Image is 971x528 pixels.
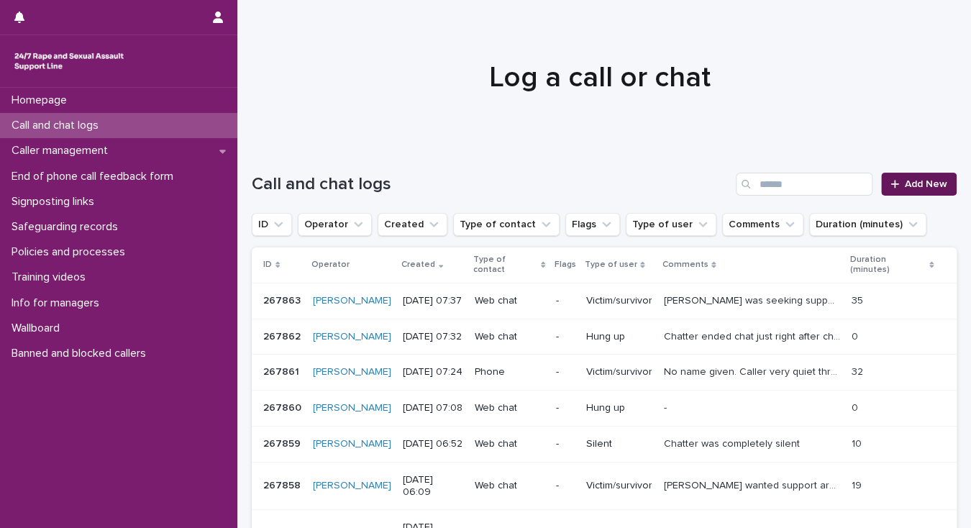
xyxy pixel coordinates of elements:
tr: 267861267861 [PERSON_NAME] [DATE] 07:24Phone-Victim/survivorNo name given. Caller very quiet thro... [252,355,957,391]
p: [DATE] 07:08 [403,402,462,414]
tr: 267860267860 [PERSON_NAME] [DATE] 07:08Web chat-Hung up-- 00 [252,391,957,427]
p: Caller management [6,144,119,158]
button: Type of contact [453,213,560,236]
p: Flags [554,257,575,273]
p: Web chat [474,438,544,450]
a: Add New [881,173,957,196]
p: 0 [851,328,860,343]
p: Safeguarding records [6,220,129,234]
p: End of phone call feedback form [6,170,185,183]
p: Banned and blocked callers [6,347,158,360]
p: Wallboard [6,322,71,335]
input: Search [736,173,872,196]
p: Info for managers [6,296,111,310]
tr: 267862267862 [PERSON_NAME] [DATE] 07:32Web chat-Hung upChatter ended chat just right after chat s... [252,319,957,355]
p: Operator [311,257,350,273]
img: rhQMoQhaT3yELyF149Cw [12,47,127,76]
a: [PERSON_NAME] [313,480,391,492]
p: - [555,295,574,307]
p: - [663,399,669,414]
p: - [555,331,574,343]
p: [DATE] 07:24 [403,366,462,378]
p: 10 [851,435,864,450]
p: 267863 [263,292,304,307]
a: [PERSON_NAME] [313,402,391,414]
p: [DATE] 06:52 [403,438,462,450]
h1: Log a call or chat [252,60,948,95]
p: Victim/survivor [585,295,652,307]
p: [DATE] 07:32 [403,331,462,343]
p: Created [401,257,435,273]
p: Type of user [584,257,637,273]
p: 32 [851,363,865,378]
p: Training videos [6,270,97,284]
tr: 267863267863 [PERSON_NAME] [DATE] 07:37Web chat-Victim/survivor[PERSON_NAME] was seeking support ... [252,283,957,319]
button: Duration (minutes) [809,213,926,236]
p: 267858 [263,477,304,492]
p: Victim/survivor [585,480,652,492]
a: [PERSON_NAME] [313,295,391,307]
button: ID [252,213,292,236]
a: [PERSON_NAME] [313,438,391,450]
button: Flags [565,213,620,236]
p: 0 [851,399,860,414]
p: Chatter was completely silent [663,435,802,450]
p: Silent [585,438,652,450]
button: Comments [722,213,803,236]
tr: 267859267859 [PERSON_NAME] [DATE] 06:52Web chat-SilentChatter was completely silentChatter was co... [252,426,957,462]
a: [PERSON_NAME] [313,366,391,378]
p: - [555,366,574,378]
p: Web chat [474,402,544,414]
p: 35 [851,292,865,307]
a: [PERSON_NAME] [313,331,391,343]
p: Policies and processes [6,245,137,259]
p: 267862 [263,328,304,343]
p: Homepage [6,94,78,107]
span: Add New [905,179,947,189]
button: Operator [298,213,372,236]
p: Web chat [474,480,544,492]
p: [DATE] 06:09 [403,474,462,499]
p: 19 [851,477,864,492]
p: Ella wanted support around understanding their experience of historic sexual abuse. Operator gave... [663,477,842,492]
p: 267861 [263,363,302,378]
p: ID [263,257,272,273]
p: Web chat [474,295,544,307]
button: Created [378,213,447,236]
p: Hung up [585,402,652,414]
p: Victim/survivor [585,366,652,378]
p: Phone [474,366,544,378]
tr: 267858267858 [PERSON_NAME] [DATE] 06:09Web chat-Victim/survivor[PERSON_NAME] wanted support aroun... [252,462,957,510]
p: Signposting links [6,195,106,209]
p: [DATE] 07:37 [403,295,462,307]
h1: Call and chat logs [252,174,730,195]
p: Hung up [585,331,652,343]
p: Comments [662,257,708,273]
button: Type of user [626,213,716,236]
p: 267860 [263,399,304,414]
p: - [555,402,574,414]
p: Anna was seeking support around false rape/SA allegations made about them, HL remit given and sig... [663,292,842,307]
p: No name given. Caller very quiet throughout call. Empowered emotions. [663,363,842,378]
p: - [555,438,574,450]
p: Call and chat logs [6,119,110,132]
p: Chatter ended chat just right after chat session started [663,328,842,343]
p: Web chat [474,331,544,343]
p: Type of contact [473,252,537,278]
p: 267859 [263,435,304,450]
p: - [555,480,574,492]
p: Duration (minutes) [849,252,925,278]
